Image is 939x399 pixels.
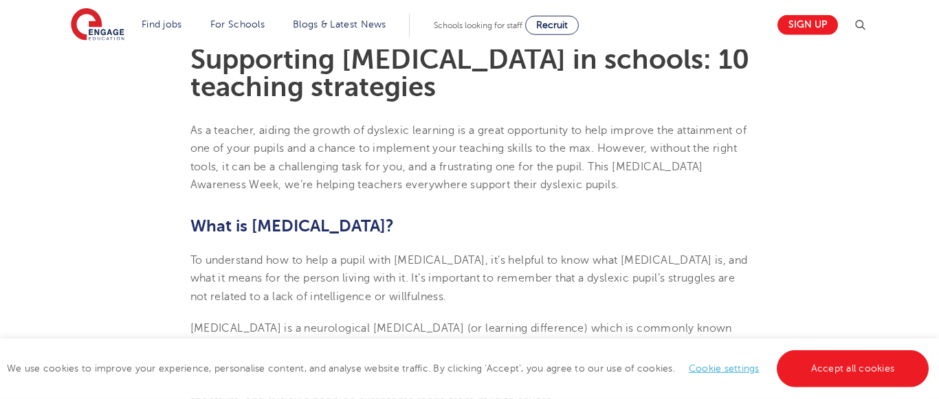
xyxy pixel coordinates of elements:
a: Blogs & Latest News [293,19,386,30]
a: Cookie settings [689,363,760,374]
b: What is [MEDICAL_DATA]? [190,216,394,236]
a: Accept all cookies [777,350,929,387]
a: Recruit [525,16,579,35]
h1: Supporting [MEDICAL_DATA] in schools: 10 teaching strategies [190,46,749,101]
span: As a teacher, aiding the growth of dyslexic learning is a great opportunity to help improve the a... [190,124,747,191]
span: Schools looking for staff [434,21,522,30]
a: Sign up [777,15,838,35]
a: Find jobs [142,19,182,30]
a: For Schools [210,19,265,30]
img: Engage Education [71,8,124,43]
span: We use cookies to improve your experience, personalise content, and analyse website traffic. By c... [7,363,932,374]
span: Recruit [536,20,568,30]
span: To understand how to help a pupil with [MEDICAL_DATA], it’s helpful to know what [MEDICAL_DATA] i... [190,254,748,303]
